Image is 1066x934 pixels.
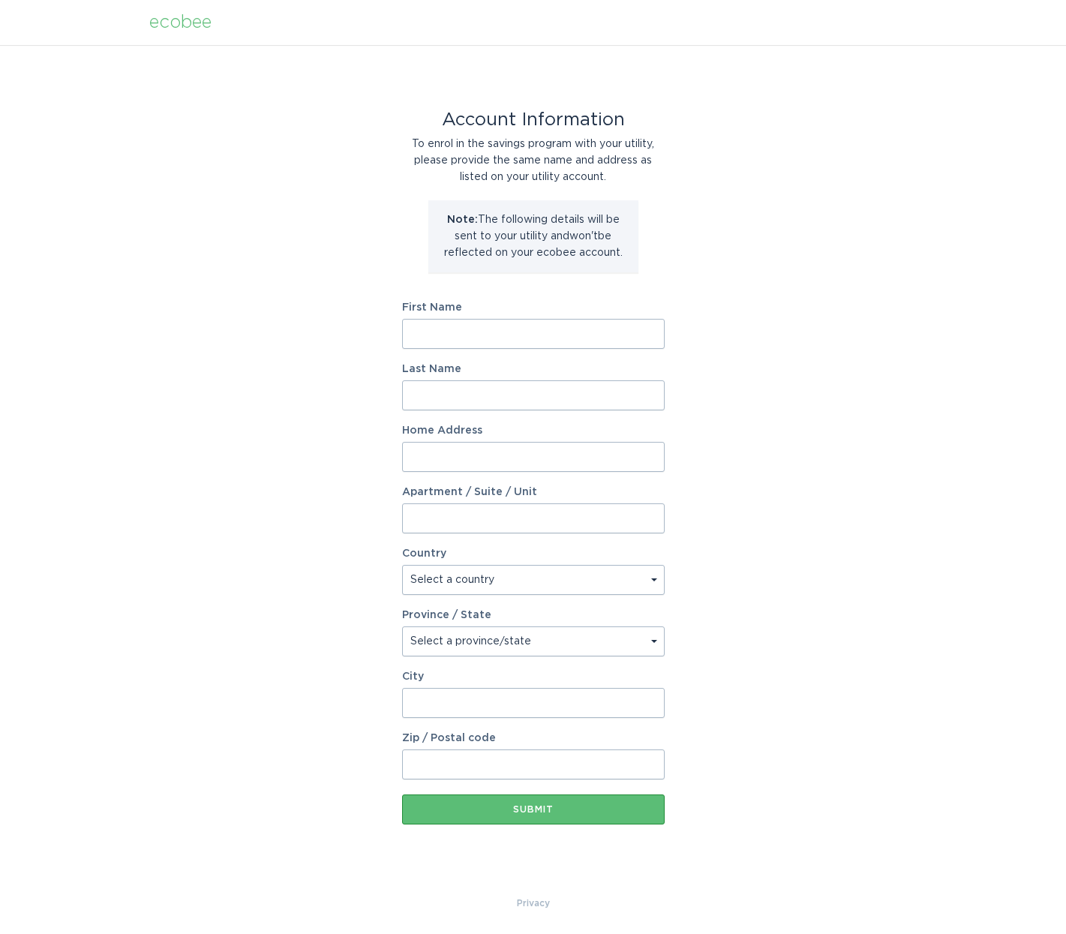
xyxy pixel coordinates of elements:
[517,895,550,911] a: Privacy Policy & Terms of Use
[402,794,665,824] button: Submit
[402,610,491,620] label: Province / State
[402,302,665,313] label: First Name
[402,548,446,559] label: Country
[402,136,665,185] div: To enrol in the savings program with your utility, please provide the same name and address as li...
[402,671,665,682] label: City
[149,14,212,31] div: ecobee
[402,364,665,374] label: Last Name
[402,112,665,128] div: Account Information
[402,733,665,743] label: Zip / Postal code
[402,425,665,436] label: Home Address
[410,805,657,814] div: Submit
[447,215,478,225] strong: Note:
[402,487,665,497] label: Apartment / Suite / Unit
[440,212,627,261] p: The following details will be sent to your utility and won't be reflected on your ecobee account.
